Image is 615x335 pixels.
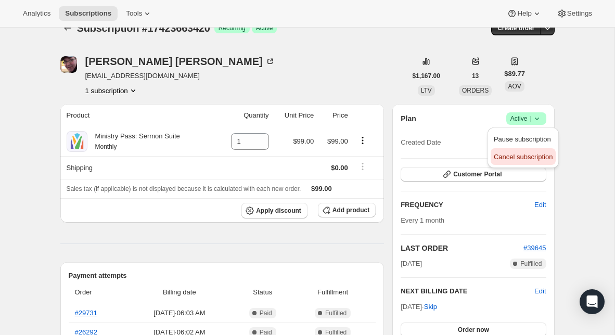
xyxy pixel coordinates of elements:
span: Subscriptions [65,9,111,18]
span: Active [510,113,542,124]
button: Create order [491,21,541,35]
span: Tools [126,9,142,18]
span: Apply discount [256,207,301,215]
button: Edit [528,197,552,213]
button: Settings [550,6,598,21]
span: Cancel subscription [494,153,553,161]
span: Subscription #17423663420 [77,22,210,34]
span: ORDERS [462,87,489,94]
span: Paid [260,309,272,317]
a: #39645 [523,244,546,252]
th: Product [60,104,216,127]
button: Subscriptions [59,6,118,21]
th: Order [69,281,127,304]
span: Skip [424,302,437,312]
span: Status [235,287,290,298]
span: Customer Portal [453,170,502,178]
button: Edit [534,286,546,297]
span: Billing date [130,287,229,298]
span: Every 1 month [401,216,444,224]
div: Open Intercom Messenger [580,289,605,314]
span: Fulfillment [296,287,369,298]
a: #29731 [75,309,97,317]
span: Analytics [23,9,50,18]
button: Product actions [85,85,138,96]
h2: FREQUENCY [401,200,534,210]
button: Product actions [354,135,371,146]
button: Help [501,6,548,21]
h2: NEXT BILLING DATE [401,286,534,297]
button: Pause subscription [491,131,556,147]
span: $89.77 [504,69,525,79]
span: 13 [472,72,479,80]
div: Ministry Pass: Sermon Suite [87,131,180,152]
span: $99.00 [293,137,314,145]
span: Edit [534,200,546,210]
button: Skip [418,299,443,315]
button: #39645 [523,243,546,253]
span: Help [517,9,531,18]
button: Customer Portal [401,167,546,182]
h2: Payment attempts [69,270,376,281]
span: Fulfilled [520,260,542,268]
button: Tools [120,6,159,21]
span: Active [256,24,273,32]
small: Monthly [95,143,117,150]
button: Apply discount [241,203,307,218]
div: [PERSON_NAME] [PERSON_NAME] [85,56,275,67]
h2: LAST ORDER [401,243,523,253]
span: Rob Dickerson [60,56,77,73]
button: Analytics [17,6,57,21]
img: product img [67,131,87,152]
span: $99.00 [311,185,332,192]
span: $0.00 [331,164,348,172]
span: $99.00 [327,137,348,145]
span: Pause subscription [494,135,551,143]
span: | [530,114,531,123]
th: Shipping [60,156,216,179]
span: AOV [508,83,521,90]
button: Shipping actions [354,161,371,172]
span: Sales tax (if applicable) is not displayed because it is calculated with each new order. [67,185,301,192]
th: Unit Price [272,104,317,127]
span: Recurring [219,24,246,32]
span: Add product [332,206,369,214]
span: Order now [458,326,489,334]
th: Price [317,104,351,127]
button: Cancel subscription [491,148,556,165]
button: 13 [466,69,485,83]
span: Fulfilled [325,309,347,317]
span: [DATE] · 06:03 AM [130,308,229,318]
span: [DATE] · [401,303,437,311]
span: $1,167.00 [413,72,440,80]
span: LTV [421,87,432,94]
span: [EMAIL_ADDRESS][DOMAIN_NAME] [85,71,275,81]
h2: Plan [401,113,416,124]
button: $1,167.00 [406,69,446,83]
span: Create order [497,24,534,32]
th: Quantity [216,104,272,127]
span: [DATE] [401,259,422,269]
span: Settings [567,9,592,18]
span: Created Date [401,137,441,148]
button: Subscriptions [60,21,75,35]
button: Add product [318,203,376,217]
